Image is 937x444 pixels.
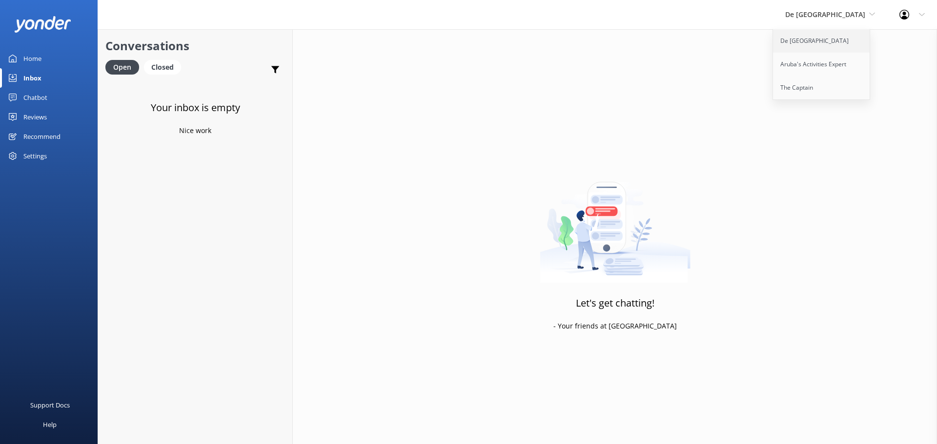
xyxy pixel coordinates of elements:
[144,60,181,75] div: Closed
[23,88,47,107] div: Chatbot
[105,61,144,72] a: Open
[23,49,41,68] div: Home
[30,395,70,415] div: Support Docs
[105,37,285,55] h2: Conversations
[43,415,57,434] div: Help
[23,68,41,88] div: Inbox
[151,100,240,116] h3: Your inbox is empty
[773,53,871,76] a: Aruba's Activities Expert
[540,161,691,283] img: artwork of a man stealing a conversation from at giant smartphone
[15,16,71,32] img: yonder-white-logo.png
[553,321,677,331] p: - Your friends at [GEOGRAPHIC_DATA]
[179,125,211,136] p: Nice work
[773,29,871,53] a: De [GEOGRAPHIC_DATA]
[23,107,47,127] div: Reviews
[785,10,865,19] span: De [GEOGRAPHIC_DATA]
[23,127,61,146] div: Recommend
[773,76,871,99] a: The Captain
[144,61,186,72] a: Closed
[23,146,47,166] div: Settings
[105,60,139,75] div: Open
[576,295,654,311] h3: Let's get chatting!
